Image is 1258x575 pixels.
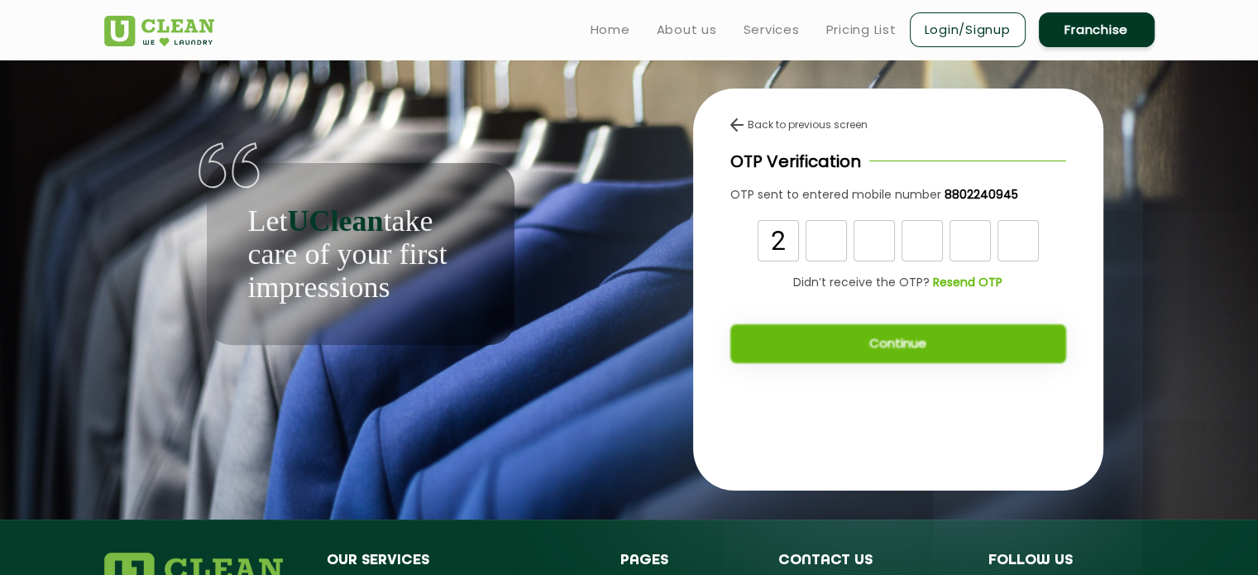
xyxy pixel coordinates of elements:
[104,16,214,46] img: UClean Laundry and Dry Cleaning
[910,12,1026,47] a: Login/Signup
[744,20,800,40] a: Services
[933,274,1002,290] b: Resend OTP
[730,117,1066,132] div: Back to previous screen
[730,118,744,132] img: back-arrow.svg
[591,20,630,40] a: Home
[941,186,1018,204] a: 8802240945
[730,149,861,174] p: OTP Verification
[657,20,717,40] a: About us
[1039,12,1155,47] a: Franchise
[930,274,1002,291] a: Resend OTP
[730,186,941,203] span: OTP sent to entered mobile number
[199,142,261,189] img: quote-img
[793,274,930,291] span: Didn’t receive the OTP?
[248,204,473,304] p: Let take care of your first impressions
[945,186,1018,203] b: 8802240945
[826,20,897,40] a: Pricing List
[287,204,383,237] b: UClean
